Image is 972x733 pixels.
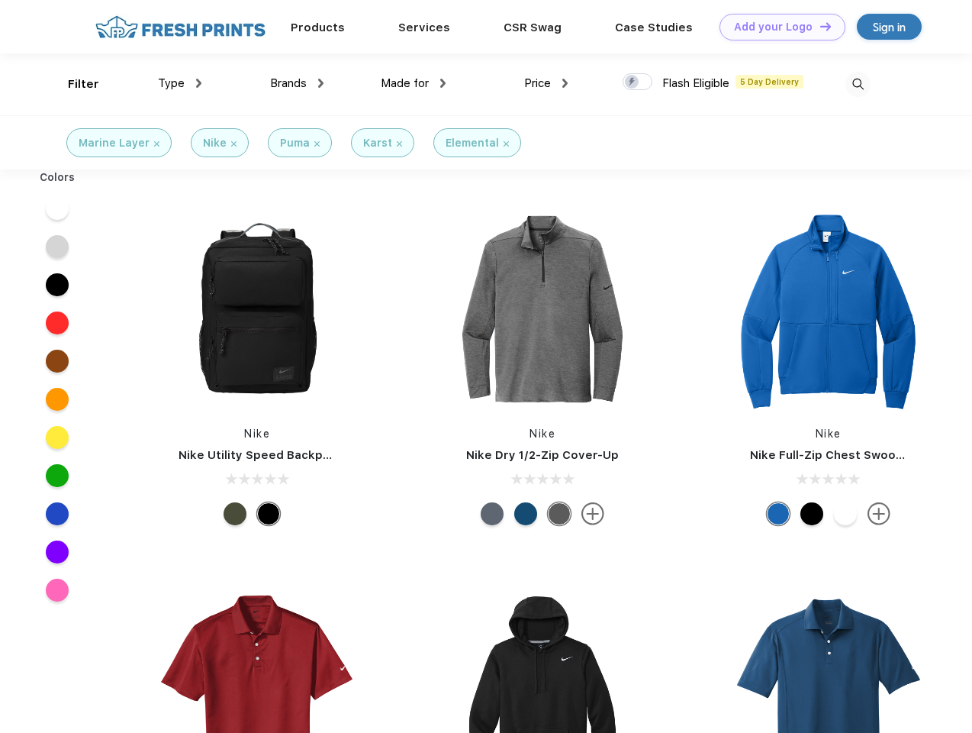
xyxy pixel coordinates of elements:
[662,76,729,90] span: Flash Eligible
[816,428,842,440] a: Nike
[873,18,906,36] div: Sign in
[548,502,571,525] div: Black Heather
[280,135,310,151] div: Puma
[504,141,509,147] img: filter_cancel.svg
[845,72,871,97] img: desktop_search.svg
[481,502,504,525] div: Navy Heather
[318,79,323,88] img: dropdown.png
[28,170,87,186] div: Colors
[446,135,499,151] div: Elemental
[381,76,429,90] span: Made for
[727,208,930,411] img: func=resize&h=266
[79,135,150,151] div: Marine Layer
[314,141,320,147] img: filter_cancel.svg
[562,79,568,88] img: dropdown.png
[398,21,450,34] a: Services
[244,428,270,440] a: Nike
[857,14,922,40] a: Sign in
[231,141,237,147] img: filter_cancel.svg
[524,76,551,90] span: Price
[224,502,246,525] div: Cargo Khaki
[397,141,402,147] img: filter_cancel.svg
[504,21,562,34] a: CSR Swag
[203,135,227,151] div: Nike
[257,502,280,525] div: Black
[154,141,159,147] img: filter_cancel.svg
[514,502,537,525] div: Gym Blue
[581,502,604,525] img: more.svg
[529,428,555,440] a: Nike
[750,448,953,462] a: Nike Full-Zip Chest Swoosh Jacket
[270,76,307,90] span: Brands
[68,76,99,93] div: Filter
[196,79,201,88] img: dropdown.png
[735,75,803,89] span: 5 Day Delivery
[867,502,890,525] img: more.svg
[440,79,446,88] img: dropdown.png
[363,135,392,151] div: Karst
[820,22,831,31] img: DT
[291,21,345,34] a: Products
[158,76,185,90] span: Type
[834,502,857,525] div: White
[441,208,644,411] img: func=resize&h=266
[767,502,790,525] div: Royal
[156,208,359,411] img: func=resize&h=266
[91,14,270,40] img: fo%20logo%202.webp
[466,448,619,462] a: Nike Dry 1/2-Zip Cover-Up
[734,21,813,34] div: Add your Logo
[179,448,343,462] a: Nike Utility Speed Backpack
[800,502,823,525] div: Black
